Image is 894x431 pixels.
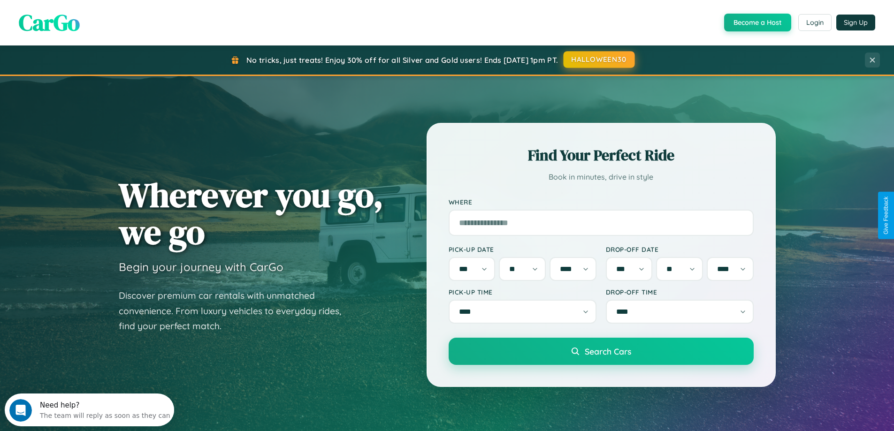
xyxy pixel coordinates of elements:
[449,338,754,365] button: Search Cars
[19,7,80,38] span: CarGo
[449,198,754,206] label: Where
[35,8,166,15] div: Need help?
[606,288,754,296] label: Drop-off Time
[585,346,631,356] span: Search Cars
[246,55,558,65] span: No tricks, just treats! Enjoy 30% off for all Silver and Gold users! Ends [DATE] 1pm PT.
[836,15,875,30] button: Sign Up
[449,288,596,296] label: Pick-up Time
[606,245,754,253] label: Drop-off Date
[798,14,832,31] button: Login
[119,260,283,274] h3: Begin your journey with CarGo
[119,288,353,334] p: Discover premium car rentals with unmatched convenience. From luxury vehicles to everyday rides, ...
[449,245,596,253] label: Pick-up Date
[724,14,791,31] button: Become a Host
[4,4,175,30] div: Open Intercom Messenger
[449,170,754,184] p: Book in minutes, drive in style
[119,176,383,250] h1: Wherever you go, we go
[35,15,166,25] div: The team will reply as soon as they can
[5,393,174,426] iframe: Intercom live chat discovery launcher
[9,399,32,422] iframe: Intercom live chat
[883,197,889,234] div: Give Feedback
[564,51,635,68] button: HALLOWEEN30
[449,145,754,166] h2: Find Your Perfect Ride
